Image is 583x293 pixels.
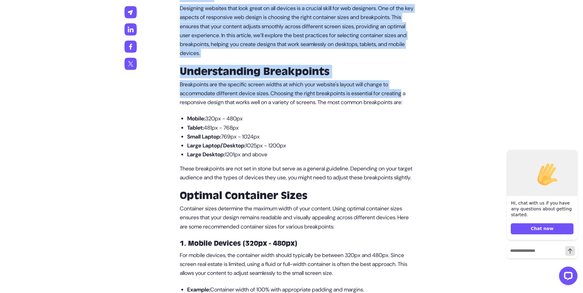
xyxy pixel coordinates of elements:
h3: 1. Mobile Devices (320px - 480px) [180,239,416,248]
p: 1025px - 1200px [187,141,416,150]
p: 481px - 768px [187,123,416,132]
h2: Optimal Container Sizes [180,189,416,202]
strong: Small Laptop: [187,133,221,140]
strong: Large Desktop: [187,151,225,158]
strong: Tablet: [187,124,204,131]
p: These breakpoints are not set in stone but serve as a general guideline. Depending on your target... [180,164,416,182]
p: 1201px and above [187,150,416,159]
h2: Understanding Breakpoints [180,65,416,78]
strong: Large Laptop/Desktop: [187,142,246,149]
p: 320px - 480px [187,114,416,123]
p: Breakpoints are the specific screen widths at which your website's layout will change to accommod... [180,80,416,107]
p: For mobile devices, the container width should typically be between 320px and 480px. Since screen... [180,251,416,278]
iframe: LiveChat chat widget [502,144,580,290]
p: Container sizes determine the maximum width of your content. Using optimal container sizes ensure... [180,204,416,231]
p: 769px - 1024px [187,132,416,141]
strong: Mobile: [187,115,205,122]
p: Designing websites that look great on all devices is a crucial skill for web designers. One of th... [180,4,416,58]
